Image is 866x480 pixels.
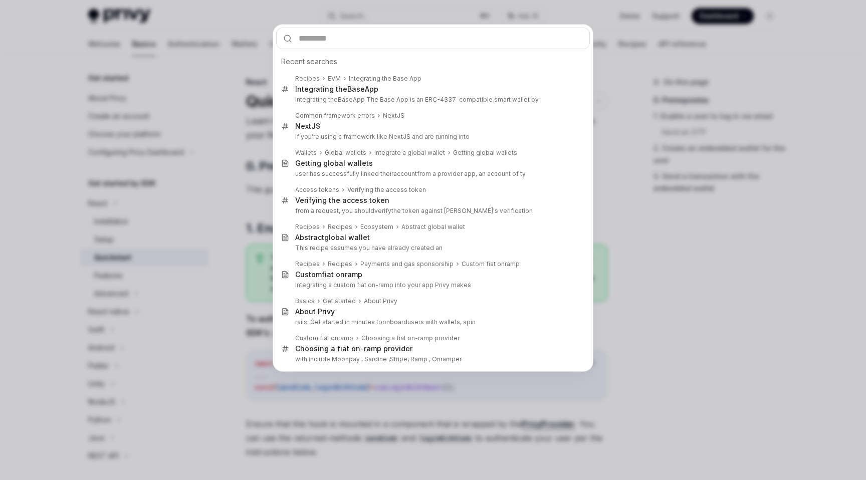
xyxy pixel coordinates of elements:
div: Payments and gas sponsorship [360,260,454,268]
p: Integrating the App The Base App is an ERC-4337-compatible smart wallet by [295,96,569,104]
p: If you're using a framework like NextJS and are running into [295,133,569,141]
div: Choosing a fiat on-ramp provider [361,334,460,342]
div: EVM [328,75,341,83]
b: Base [338,96,353,103]
div: global wallet [295,233,370,242]
p: user has successfully linked their from a provider app, an account of ty [295,170,569,178]
div: About Privy [295,307,335,316]
p: rails. Get started in minutes to users with wallets, spin [295,318,569,326]
div: Choosing a fiat on-ramp provider [295,344,412,353]
div: Global wallets [325,149,366,157]
div: Ecosystem [360,223,393,231]
div: Integrating the App [295,85,378,94]
b: Verify [295,196,316,204]
b: verify [374,207,391,214]
div: Get started [323,297,356,305]
p: Integrating a custom fiat on-ramp into your app Privy makes [295,281,569,289]
div: Custom fiat onramp [295,334,353,342]
b: Verify [347,186,364,193]
div: Recipes [295,223,320,231]
div: Getting global wallets [453,149,517,157]
div: ing the access token [295,196,389,205]
div: Access tokens [295,186,339,194]
div: Custom [295,270,362,279]
b: fiat onramp [322,270,362,279]
div: Recipes [295,260,320,268]
div: About Privy [364,297,397,305]
b: Abstract [295,233,324,242]
span: Recent searches [281,57,337,67]
div: Wallets [295,149,317,157]
b: Stripe [390,355,407,363]
div: Recipes [295,75,320,83]
b: Base [347,85,365,93]
div: Getting global wallets [295,159,373,168]
b: account [393,170,417,177]
div: Integrate a global wallet [374,149,445,157]
div: Recipes [328,260,352,268]
div: Integrating the Base App [349,75,421,83]
div: Custom fiat onramp [462,260,520,268]
p: with include Moonpay , Sardine , , Ramp , Onramper [295,355,569,363]
div: ing the access token [347,186,426,194]
p: from a request, you should the token against [PERSON_NAME]'s verification [295,207,569,215]
p: This recipe assumes you have already created an [295,244,569,252]
b: NextJS [383,112,404,119]
div: Recipes [328,223,352,231]
b: NextJS [295,122,320,130]
div: Abstract global wallet [401,223,465,231]
div: Common framework errors [295,112,375,120]
div: Basics [295,297,315,305]
b: onboard [382,318,407,326]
